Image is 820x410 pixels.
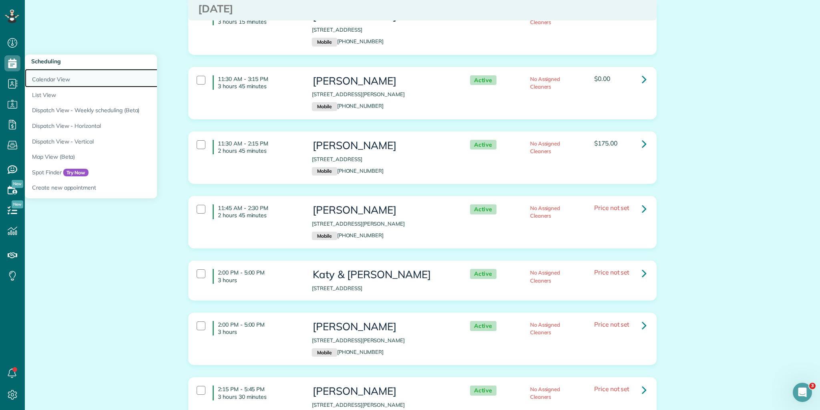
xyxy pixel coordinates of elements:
[530,140,561,154] span: No Assigned Cleaners
[213,269,300,283] h4: 2:00 PM - 5:00 PM
[213,204,300,219] h4: 11:45 AM - 2:30 PM
[312,38,384,44] a: Mobile[PHONE_NUMBER]
[312,285,454,292] p: [STREET_ADDRESS]
[312,337,454,344] p: [STREET_ADDRESS][PERSON_NAME]
[530,386,561,400] span: No Assigned Cleaners
[312,102,337,111] small: Mobile
[312,348,337,357] small: Mobile
[793,383,812,402] iframe: Intercom live chat
[312,75,454,87] h3: [PERSON_NAME]
[213,75,300,90] h4: 11:30 AM - 3:15 PM
[530,11,561,25] span: No Assigned Cleaners
[31,58,61,65] span: Scheduling
[312,156,454,163] p: [STREET_ADDRESS]
[470,386,496,396] span: Active
[470,140,496,150] span: Active
[25,103,225,118] a: Dispatch View - Weekly scheduling (Beta)
[470,321,496,331] span: Active
[312,140,454,151] h3: [PERSON_NAME]
[312,321,454,333] h3: [PERSON_NAME]
[312,26,454,34] p: [STREET_ADDRESS]
[25,149,225,165] a: Map View (Beta)
[12,200,23,208] span: New
[312,38,337,46] small: Mobile
[25,69,225,87] a: Calendar View
[312,91,454,98] p: [STREET_ADDRESS][PERSON_NAME]
[213,140,300,154] h4: 11:30 AM - 2:15 PM
[312,167,337,176] small: Mobile
[470,269,496,279] span: Active
[809,383,816,389] span: 3
[213,386,300,400] h4: 2:15 PM - 5:45 PM
[530,76,561,90] span: No Assigned Cleaners
[312,103,384,109] a: Mobile[PHONE_NUMBER]
[12,180,23,188] span: New
[218,328,300,335] p: 3 hours
[25,134,225,149] a: Dispatch View - Vertical
[25,165,225,180] a: Spot FinderTry Now
[312,220,454,228] p: [STREET_ADDRESS][PERSON_NAME]
[213,321,300,335] h4: 2:00 PM - 5:00 PM
[594,204,629,212] span: Price not set
[25,180,225,198] a: Create new appointment
[218,393,300,400] p: 3 hours 30 minutes
[312,269,454,281] h3: Katy & [PERSON_NAME]
[594,320,629,328] span: Price not set
[218,277,300,284] p: 3 hours
[530,269,561,283] span: No Assigned Cleaners
[530,205,561,219] span: No Assigned Cleaners
[312,204,454,216] h3: [PERSON_NAME]
[25,118,225,134] a: Dispatch View - Horizontal
[312,401,454,409] p: [STREET_ADDRESS][PERSON_NAME]
[312,232,337,240] small: Mobile
[218,18,300,25] p: 3 hours 15 minutes
[470,75,496,85] span: Active
[530,321,561,335] span: No Assigned Cleaners
[63,169,89,177] span: Try Now
[312,168,384,174] a: Mobile[PHONE_NUMBER]
[312,386,454,397] h3: [PERSON_NAME]
[218,147,300,154] p: 2 hours 45 minutes
[594,268,629,276] span: Price not set
[594,75,610,83] span: $0.00
[594,385,629,393] span: Price not set
[218,212,300,219] p: 2 hours 45 minutes
[218,83,300,90] p: 3 hours 45 minutes
[198,3,647,15] h3: [DATE]
[312,349,384,355] a: Mobile[PHONE_NUMBER]
[312,232,384,238] a: Mobile[PHONE_NUMBER]
[594,139,617,147] span: $175.00
[25,87,225,103] a: List View
[312,10,454,22] h3: [PERSON_NAME]
[470,204,496,214] span: Active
